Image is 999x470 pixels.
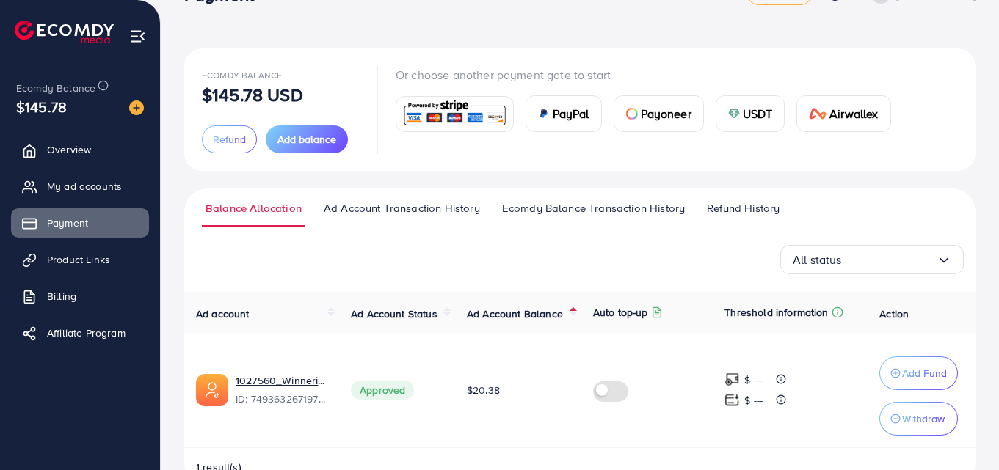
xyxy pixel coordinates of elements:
span: $145.78 [16,96,67,117]
p: Auto top-up [593,304,648,321]
p: Withdraw [902,410,945,427]
span: Ecomdy Balance [16,81,95,95]
p: $145.78 USD [202,86,303,103]
a: cardPayPal [526,95,602,132]
p: Threshold information [724,304,828,321]
img: top-up amount [724,392,740,408]
img: card [728,108,740,120]
a: cardAirwallex [796,95,890,132]
img: menu [129,28,146,45]
span: Affiliate Program [47,326,126,340]
span: Add balance [277,132,336,147]
img: logo [15,21,114,43]
span: Ad Account Balance [467,306,563,321]
span: USDT [743,105,773,122]
span: Billing [47,289,76,304]
img: ic-ads-acc.e4c84228.svg [196,374,228,406]
span: Ecomdy Balance [202,69,282,81]
span: Refund History [707,200,780,216]
a: cardUSDT [716,95,785,132]
button: Add Fund [879,356,958,390]
a: card [396,96,514,132]
button: Withdraw [879,402,958,436]
span: Ad account [196,306,250,321]
button: Add balance [266,125,348,153]
a: cardPayoneer [614,95,704,132]
span: Payment [47,216,88,230]
span: Balance Allocation [206,200,302,216]
div: Search for option [780,245,964,274]
span: Airwallex [829,105,878,122]
div: <span class='underline'>1027560_Winnerize_1744747938584</span></br>7493632671978045448 [236,373,327,407]
span: Action [879,306,909,321]
span: Refund [213,132,246,147]
a: Overview [11,135,149,164]
p: Or choose another payment gate to start [396,66,903,84]
img: card [401,98,509,130]
a: Payment [11,208,149,238]
p: $ --- [744,392,763,409]
p: $ --- [744,371,763,389]
img: image [129,100,144,115]
span: All status [793,249,842,271]
a: Affiliate Program [11,318,149,348]
span: Approved [351,381,414,400]
a: My ad accounts [11,172,149,201]
button: Refund [202,125,257,153]
span: Payoneer [641,105,691,122]
iframe: Chat [937,404,988,459]
input: Search for option [842,249,937,271]
span: $20.38 [467,383,500,397]
img: card [538,108,550,120]
span: PayPal [553,105,589,122]
img: card [626,108,638,120]
img: card [809,108,827,120]
span: Ad Account Transaction History [324,200,480,216]
p: Add Fund [902,364,947,382]
span: Overview [47,142,91,157]
span: Product Links [47,252,110,267]
a: 1027560_Winnerize_1744747938584 [236,373,327,388]
span: ID: 7493632671978045448 [236,392,327,406]
span: Ecomdy Balance Transaction History [502,200,685,216]
img: top-up amount [724,372,740,387]
span: My ad accounts [47,179,122,194]
a: Billing [11,282,149,311]
span: Ad Account Status [351,306,437,321]
a: Product Links [11,245,149,274]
